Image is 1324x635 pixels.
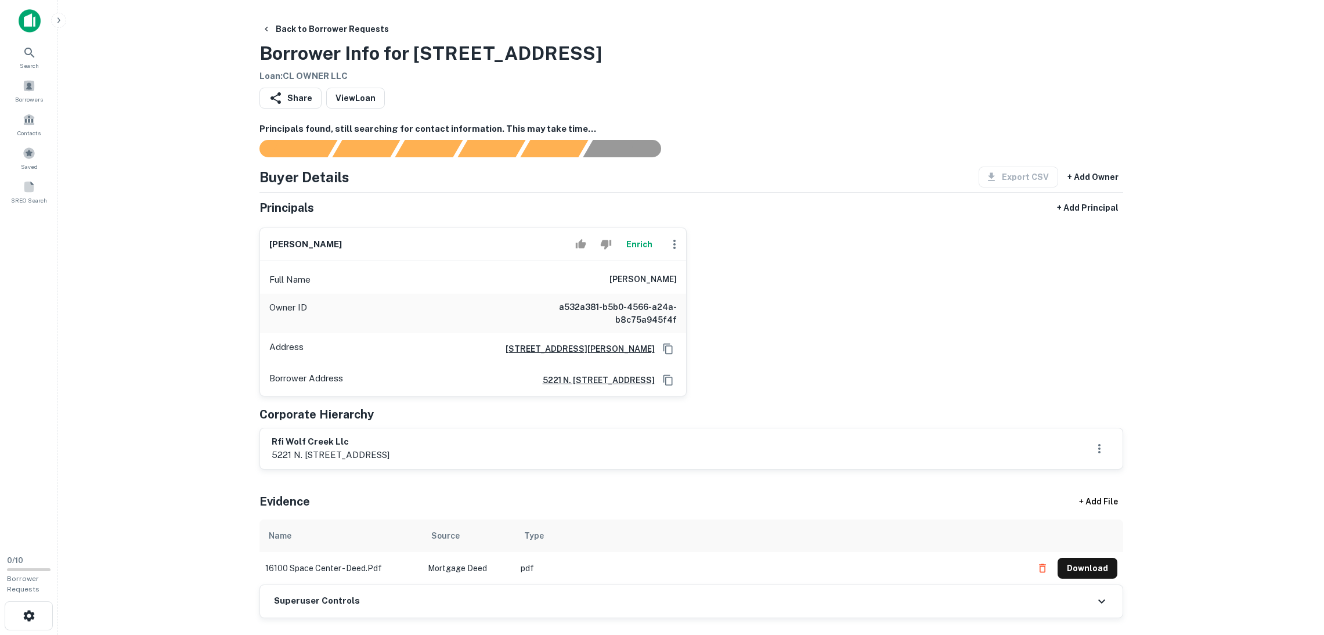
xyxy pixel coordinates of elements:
[326,88,385,109] a: ViewLoan
[431,529,460,543] div: Source
[19,9,41,33] img: capitalize-icon.png
[259,552,422,585] td: 16100 space center - deed.pdf
[621,233,658,256] button: Enrich
[3,176,55,207] a: SREO Search
[259,199,314,217] h5: Principals
[1052,197,1123,218] button: + Add Principal
[1058,558,1117,579] button: Download
[515,519,1026,552] th: Type
[272,435,389,449] h6: rfi wolf creek llc
[20,61,39,70] span: Search
[11,196,47,205] span: SREO Search
[422,552,515,585] td: Mortgage Deed
[259,519,422,552] th: Name
[537,301,677,326] h6: a532a381-b5b0-4566-a24a-b8c75a945f4f
[1266,542,1324,598] iframe: Chat Widget
[3,41,55,73] a: Search
[274,594,360,608] h6: Superuser Controls
[259,122,1123,136] h6: Principals found, still searching for contact information. This may take time...
[259,406,374,423] h5: Corporate Hierarchy
[571,233,591,256] button: Accept
[259,39,602,67] h3: Borrower Info for [STREET_ADDRESS]
[332,140,400,157] div: Your request is received and processing...
[269,301,307,326] p: Owner ID
[3,142,55,174] a: Saved
[496,342,655,355] a: [STREET_ADDRESS][PERSON_NAME]
[272,448,389,462] p: 5221 n. [STREET_ADDRESS]
[583,140,675,157] div: AI fulfillment process complete.
[246,140,333,157] div: Sending borrower request to AI...
[7,556,23,565] span: 0 / 10
[659,371,677,389] button: Copy Address
[269,273,311,287] p: Full Name
[21,162,38,171] span: Saved
[422,519,515,552] th: Source
[520,140,588,157] div: Principals found, still searching for contact information. This may take time...
[395,140,463,157] div: Documents found, AI parsing details...
[269,340,304,358] p: Address
[259,519,1123,585] div: scrollable content
[269,371,343,389] p: Borrower Address
[1058,492,1139,513] div: + Add File
[259,493,310,510] h5: Evidence
[515,552,1026,585] td: pdf
[609,273,677,287] h6: [PERSON_NAME]
[533,374,655,387] a: 5221 n. [STREET_ADDRESS]
[259,70,602,83] h6: Loan : CL OWNER LLC
[3,109,55,140] a: Contacts
[524,529,544,543] div: Type
[596,233,616,256] button: Reject
[269,238,342,251] h6: [PERSON_NAME]
[15,95,43,104] span: Borrowers
[269,529,291,543] div: Name
[1032,559,1053,578] button: Delete file
[7,575,39,593] span: Borrower Requests
[457,140,525,157] div: Principals found, AI now looking for contact information...
[259,88,322,109] button: Share
[257,19,394,39] button: Back to Borrower Requests
[3,75,55,106] a: Borrowers
[259,167,349,187] h4: Buyer Details
[17,128,41,138] span: Contacts
[659,340,677,358] button: Copy Address
[1063,167,1123,187] button: + Add Owner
